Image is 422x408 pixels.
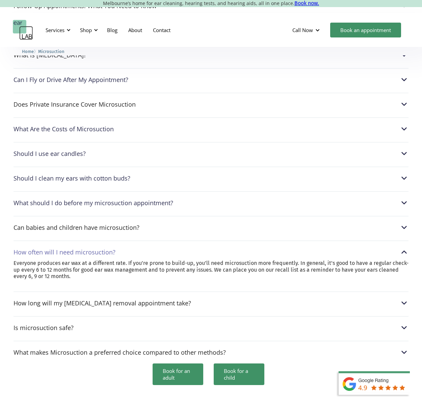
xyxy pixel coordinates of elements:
a: Contact [148,20,176,40]
div: Can babies and children have microsuction?Can babies and children have microsuction? [14,223,408,232]
a: About [123,20,148,40]
div: Should I use ear candles? [14,150,86,157]
img: What Are the Costs of Microsuction [400,125,408,133]
div: How often will I need microsuction?How often will I need microsuction? [14,248,408,256]
img: Does Private Insurance Cover Microsuction [400,100,408,109]
div: Does Private Insurance Cover MicrosuctionDoes Private Insurance Cover Microsuction [14,100,408,109]
img: What should I do before my microsuction appointment? [400,198,408,207]
div: Services [46,27,64,33]
div: What Are the Costs of MicrosuctionWhat Are the Costs of Microsuction [14,125,408,133]
div: Should I use ear candles?Should I use ear candles? [14,149,408,158]
div: Can I Fly or Drive After My Appointment?Can I Fly or Drive After My Appointment? [14,75,408,84]
div: How long will my [MEDICAL_DATA] removal appointment take? [14,300,191,306]
li: 〉 [22,48,38,55]
div: Can babies and children have microsuction? [14,224,139,231]
img: What makes Microsuction a preferred choice compared to other methods? [400,348,408,357]
a: Blog [102,20,123,40]
a: Home [22,48,34,54]
div: Shop [76,20,100,40]
div: How long will my [MEDICAL_DATA] removal appointment take?How long will my earwax removal appointm... [14,299,408,307]
a: Book for a child [214,363,264,385]
div: Follow-Up Appointments: What You Need to Know [14,2,157,9]
img: Can babies and children have microsuction? [400,223,408,232]
div: Should I clean my ears with cotton buds? [14,175,130,182]
img: Can I Fly or Drive After My Appointment? [400,75,408,84]
img: Is microsuction safe? [400,323,408,332]
img: Should I clean my ears with cotton buds? [400,174,408,183]
div: Shop [80,27,92,33]
a: Book for an adult [153,363,203,385]
div: What Is [MEDICAL_DATA]? [14,52,86,58]
div: Services [42,20,73,40]
nav: How often will I need microsuction?How often will I need microsuction? [14,260,408,286]
div: What should I do before my microsuction appointment? [14,199,173,206]
div: Does Private Insurance Cover Microsuction [14,101,136,108]
div: Is microsuction safe? [14,324,74,331]
span: Home [22,49,34,54]
div: What makes Microsuction a preferred choice compared to other methods?What makes Microsuction a pr... [14,348,408,357]
div: Should I clean my ears with cotton buds?Should I clean my ears with cotton buds? [14,174,408,183]
span: Microsuction [38,49,64,54]
div: How often will I need microsuction? [14,249,115,255]
p: Everyone produces ear wax at a different rate. If you’re prone to build-up, you’ll need microsuct... [14,260,408,279]
div: What makes Microsuction a preferred choice compared to other methods? [14,349,226,356]
img: Should I use ear candles? [400,149,408,158]
a: home [13,20,33,40]
div: Call Now [292,27,313,33]
div: Is microsuction safe?Is microsuction safe? [14,323,408,332]
div: What Are the Costs of Microsuction [14,126,114,132]
div: Can I Fly or Drive After My Appointment? [14,76,128,83]
a: Microsuction [38,48,64,54]
a: Book an appointment [330,23,401,37]
img: How long will my earwax removal appointment take? [400,299,408,307]
div: What should I do before my microsuction appointment?What should I do before my microsuction appoi... [14,198,408,207]
div: Call Now [287,20,327,40]
img: How often will I need microsuction? [400,248,408,256]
